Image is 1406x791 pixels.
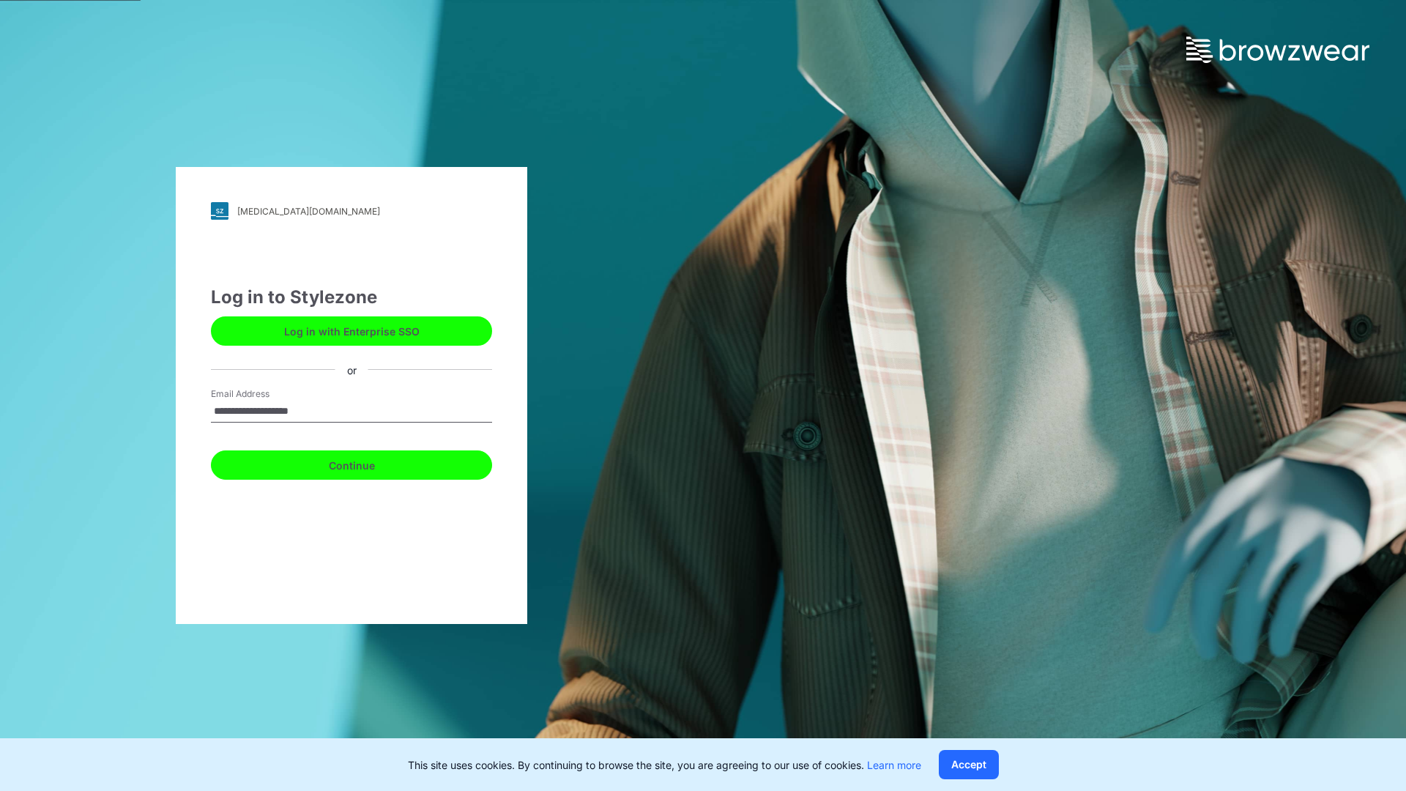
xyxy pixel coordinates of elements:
button: Accept [939,750,999,779]
div: Log in to Stylezone [211,284,492,311]
img: browzwear-logo.73288ffb.svg [1186,37,1369,63]
button: Continue [211,450,492,480]
img: svg+xml;base64,PHN2ZyB3aWR0aD0iMjgiIGhlaWdodD0iMjgiIHZpZXdCb3g9IjAgMCAyOCAyOCIgZmlsbD0ibm9uZSIgeG... [211,202,228,220]
p: This site uses cookies. By continuing to browse the site, you are agreeing to our use of cookies. [408,757,921,773]
div: [MEDICAL_DATA][DOMAIN_NAME] [237,206,380,217]
label: Email Address [211,387,313,401]
a: Learn more [867,759,921,771]
button: Log in with Enterprise SSO [211,316,492,346]
a: [MEDICAL_DATA][DOMAIN_NAME] [211,202,492,220]
div: or [335,362,368,377]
